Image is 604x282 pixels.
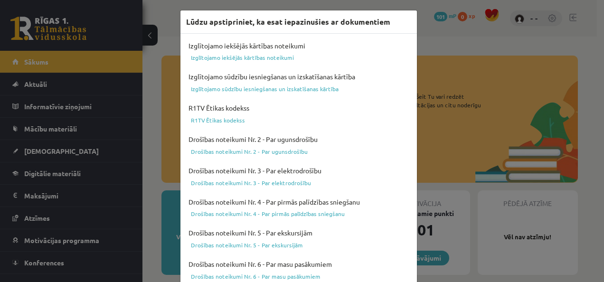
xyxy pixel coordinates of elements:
h4: Drošības noteikumi Nr. 3 - Par elektrodrošību [186,164,411,177]
h4: Izglītojamo sūdzību iesniegšanas un izskatīšanas kārtība [186,70,411,83]
h4: Drošības noteikumi Nr. 6 - Par masu pasākumiem [186,258,411,271]
a: Drošības noteikumi Nr. 2 - Par ugunsdrošību [186,146,411,157]
a: Izglītojamo sūdzību iesniegšanas un izskatīšanas kārtība [186,83,411,94]
a: Drošības noteikumi Nr. 6 - Par masu pasākumiem [186,271,411,282]
a: Drošības noteikumi Nr. 4 - Par pirmās palīdzības sniegšanu [186,208,411,219]
a: Drošības noteikumi Nr. 5 - Par ekskursijām [186,239,411,251]
h4: Drošības noteikumi Nr. 5 - Par ekskursijām [186,226,411,239]
h4: Drošības noteikumi Nr. 4 - Par pirmās palīdzības sniegšanu [186,196,411,208]
h3: Lūdzu apstipriniet, ka esat iepazinušies ar dokumentiem [186,16,390,28]
a: R1TV Ētikas kodekss [186,114,411,126]
h4: Izglītojamo iekšējās kārtības noteikumi [186,39,411,52]
a: Drošības noteikumi Nr. 3 - Par elektrodrošību [186,177,411,188]
h4: Drošības noteikumi Nr. 2 - Par ugunsdrošību [186,133,411,146]
h4: R1TV Ētikas kodekss [186,102,411,114]
a: Izglītojamo iekšējās kārtības noteikumi [186,52,411,63]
